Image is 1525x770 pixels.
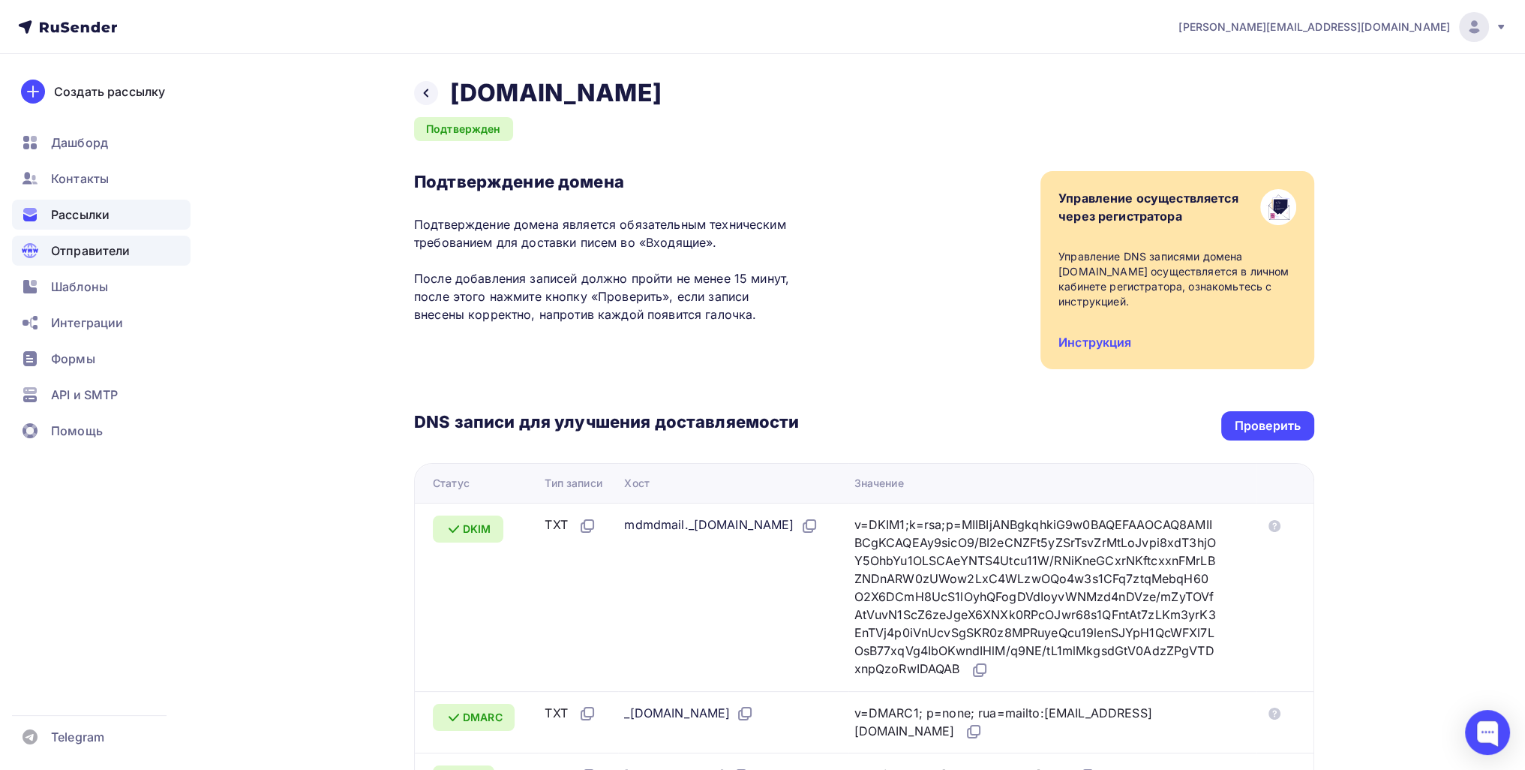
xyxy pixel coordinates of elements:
div: v=DMARC1; p=none; rua=mailto:[EMAIL_ADDRESS][DOMAIN_NAME] [854,704,1217,741]
a: Инструкция [1058,335,1131,350]
h3: Подтверждение домена [414,171,799,192]
div: Управление осуществляется через регистратора [1058,189,1238,225]
a: [PERSON_NAME][EMAIL_ADDRESS][DOMAIN_NAME] [1178,12,1507,42]
p: Подтверждение домена является обязательным техническим требованием для доставки писем во «Входящи... [414,215,799,323]
a: Контакты [12,164,191,194]
div: Значение [854,476,904,491]
span: Формы [51,350,95,368]
span: Помощь [51,422,103,440]
a: Шаблоны [12,272,191,302]
div: TXT [545,704,596,723]
span: Отправители [51,242,131,260]
h2: [DOMAIN_NAME] [450,78,662,108]
a: Формы [12,344,191,374]
div: mdmdmail._[DOMAIN_NAME] [624,516,818,535]
span: Интеграции [51,314,123,332]
span: Контакты [51,170,109,188]
span: Рассылки [51,206,110,224]
h3: DNS записи для улучшения доставляемости [414,411,799,435]
span: DMARC [463,710,503,725]
span: Дашборд [51,134,108,152]
div: Подтвержден [414,117,513,141]
a: Отправители [12,236,191,266]
span: API и SMTP [51,386,118,404]
div: Тип записи [545,476,602,491]
div: Статус [433,476,470,491]
div: v=DKIM1;k=rsa;p=MIIBIjANBgkqhkiG9w0BAQEFAAOCAQ8AMIIBCgKCAQEAy9sicO9/BI2eCNZFt5yZSrTsvZrMtLoJvpi8x... [854,516,1217,679]
a: Дашборд [12,128,191,158]
span: [PERSON_NAME][EMAIL_ADDRESS][DOMAIN_NAME] [1178,20,1450,35]
div: TXT [545,516,596,535]
span: Шаблоны [51,278,108,296]
div: Управление DNS записями домена [DOMAIN_NAME] осуществляется в личном кабинете регистратора, ознак... [1058,249,1296,309]
span: DKIM [463,522,491,537]
div: _[DOMAIN_NAME] [624,704,754,723]
div: Проверить [1235,417,1301,435]
span: Telegram [51,728,104,746]
div: Хост [624,476,650,491]
div: Создать рассылку [54,83,165,101]
a: Рассылки [12,200,191,230]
